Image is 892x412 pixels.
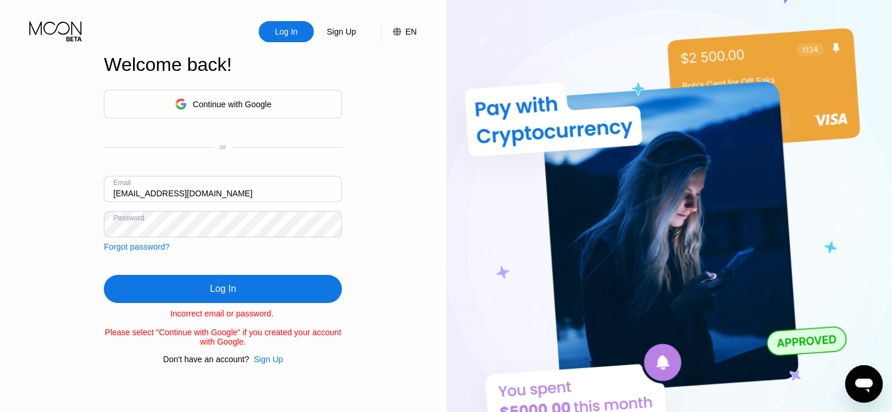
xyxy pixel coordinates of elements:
[104,275,342,303] div: Log In
[104,242,169,251] div: Forgot password?
[210,283,236,295] div: Log In
[405,27,416,36] div: EN
[259,21,314,42] div: Log In
[274,26,299,38] div: Log In
[193,100,272,109] div: Continue with Google
[381,21,416,42] div: EN
[163,355,249,364] div: Don't have an account?
[220,143,226,151] div: or
[845,365,883,403] iframe: Mesajlaşma penceresini başlatma düğmesi
[104,54,342,76] div: Welcome back!
[104,309,342,346] div: Incorrect email or password. Please select "Continue with Google" if you created your account wit...
[254,355,283,364] div: Sign Up
[113,179,131,187] div: Email
[113,214,144,222] div: Password
[314,21,369,42] div: Sign Up
[249,355,283,364] div: Sign Up
[104,90,342,118] div: Continue with Google
[325,26,357,38] div: Sign Up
